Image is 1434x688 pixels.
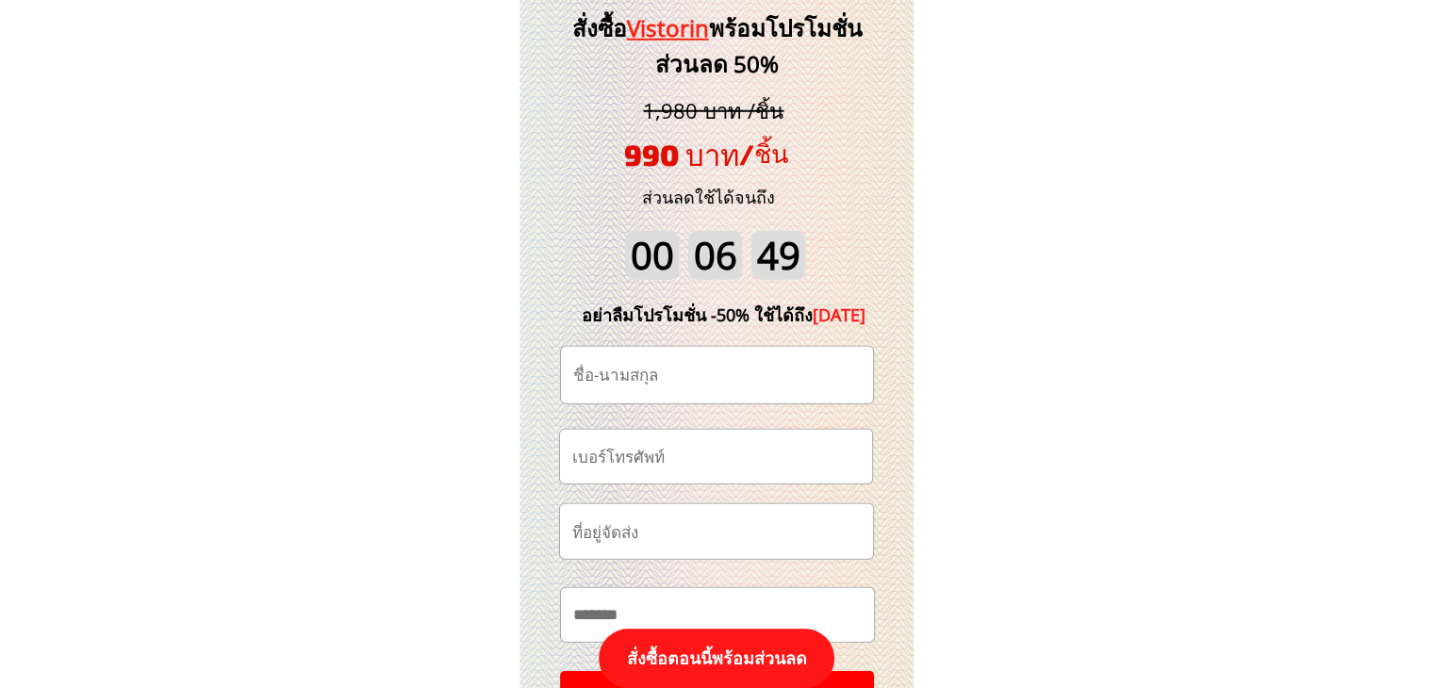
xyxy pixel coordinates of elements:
[553,302,895,329] div: อย่าลืมโปรโมชั่น -50% ใช้ได้ถึง
[627,12,709,43] span: Vistorin
[617,184,800,211] h3: ส่วนลดใช้ได้จนถึง
[624,137,739,172] span: 990 บาท
[569,347,865,403] input: ชื่อ-นามสกุล
[599,629,834,688] p: สั่งซื้อตอนนี้พร้อมส่วนลด
[643,96,783,124] span: 1,980 บาท /ชิ้น
[813,303,865,326] span: [DATE]
[540,10,894,83] h3: สั่งซื้อ พร้อมโปรโมชั่นส่วนลด 50%
[568,504,865,559] input: ที่อยู่จัดส่ง
[739,138,788,168] span: /ชิ้น
[568,430,865,483] input: เบอร์โทรศัพท์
